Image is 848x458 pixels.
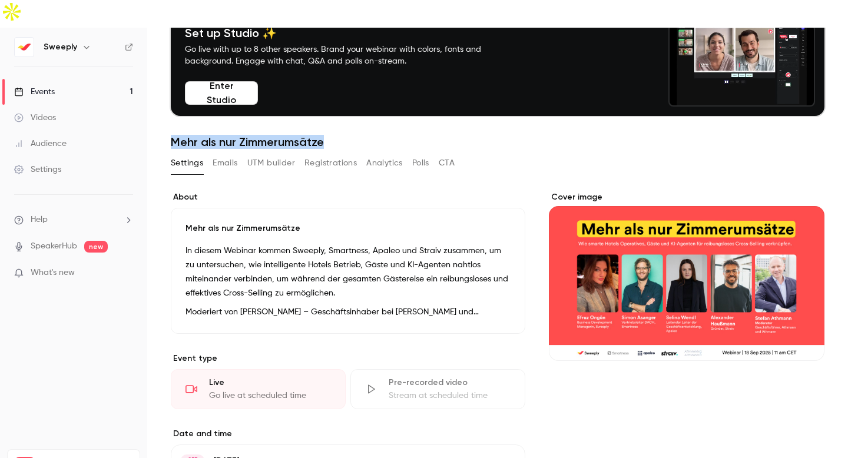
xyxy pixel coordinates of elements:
[14,86,55,98] div: Events
[171,154,203,172] button: Settings
[304,154,357,172] button: Registrations
[439,154,455,172] button: CTA
[185,244,511,300] p: In diesem Webinar kommen Sweeply, Smartness, Apaleo und Straiv zusammen, um zu untersuchen, wie i...
[209,390,331,401] div: Go live at scheduled time
[171,135,824,149] h1: Mehr als nur Zimmerumsätze
[44,41,77,53] h6: Sweeply
[14,138,67,150] div: Audience
[247,154,295,172] button: UTM builder
[185,81,258,105] button: Enter Studio
[171,428,525,440] label: Date and time
[213,154,237,172] button: Emails
[185,223,511,234] p: Mehr als nur Zimmerumsätze
[31,214,48,226] span: Help
[31,267,75,279] span: What's new
[389,377,511,389] div: Pre-recorded video
[350,369,525,409] div: Pre-recorded videoStream at scheduled time
[14,214,133,226] li: help-dropdown-opener
[549,191,824,203] label: Cover image
[366,154,403,172] button: Analytics
[185,305,511,319] p: Moderiert von [PERSON_NAME] – Geschäftsinhaber bei [PERSON_NAME] und [PERSON_NAME]
[171,191,525,203] label: About
[31,240,77,253] a: SpeakerHub
[15,38,34,57] img: Sweeply
[84,241,108,253] span: new
[185,44,509,67] p: Go live with up to 8 other speakers. Brand your webinar with colors, fonts and background. Engage...
[171,353,525,364] p: Event type
[171,369,346,409] div: LiveGo live at scheduled time
[14,112,56,124] div: Videos
[389,390,511,401] div: Stream at scheduled time
[209,377,331,389] div: Live
[412,154,429,172] button: Polls
[14,164,61,175] div: Settings
[185,26,509,40] h4: Set up Studio ✨
[549,191,824,361] section: Cover image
